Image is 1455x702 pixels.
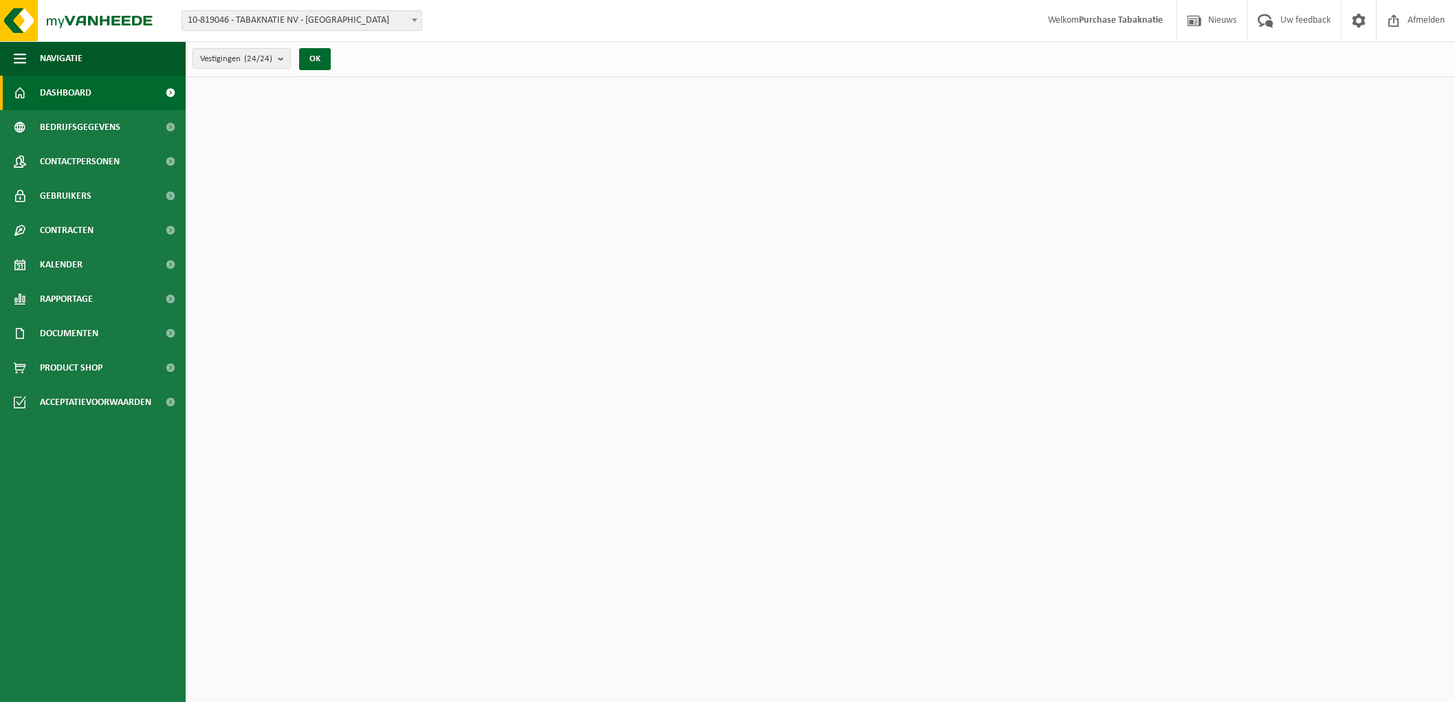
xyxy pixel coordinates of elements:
span: Contactpersonen [40,144,120,179]
button: Vestigingen(24/24) [193,48,291,69]
span: Vestigingen [200,49,272,69]
span: Rapportage [40,282,93,316]
count: (24/24) [244,54,272,63]
span: Contracten [40,213,94,248]
span: 10-819046 - TABAKNATIE NV - ANTWERPEN [182,11,422,30]
span: Bedrijfsgegevens [40,110,120,144]
span: Gebruikers [40,179,91,213]
span: Kalender [40,248,83,282]
span: Product Shop [40,351,102,385]
span: Acceptatievoorwaarden [40,385,151,419]
span: 10-819046 - TABAKNATIE NV - ANTWERPEN [182,10,422,31]
span: Navigatie [40,41,83,76]
strong: Purchase Tabaknatie [1079,15,1163,25]
span: Dashboard [40,76,91,110]
span: Documenten [40,316,98,351]
button: OK [299,48,331,70]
